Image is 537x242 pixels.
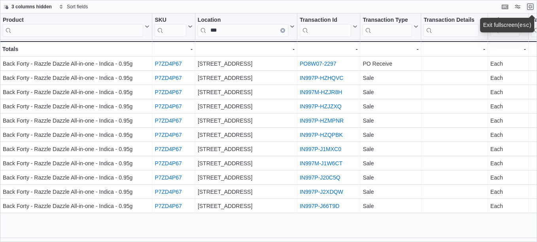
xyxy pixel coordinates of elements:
[198,201,295,211] div: [STREET_ADDRESS]
[198,116,295,125] div: [STREET_ADDRESS]
[3,159,149,168] div: Back Forty - Razzle Dazzle All-in-one - Indica - 0.95g
[198,159,295,168] div: [STREET_ADDRESS]
[490,130,526,140] div: Each
[490,187,526,197] div: Each
[198,87,295,97] div: [STREET_ADDRESS]
[363,17,412,37] div: Transaction Type
[526,2,535,11] button: Exit fullscreen
[198,144,295,154] div: [STREET_ADDRESS]
[513,2,522,11] button: Display options
[155,174,182,181] a: P7ZD4P67
[490,144,526,154] div: Each
[3,17,143,37] div: Product
[363,159,418,168] div: Sale
[490,102,526,111] div: Each
[0,2,55,11] button: 3 columns hidden
[198,59,295,68] div: [STREET_ADDRESS]
[300,17,351,37] div: Transaction Id URL
[198,173,295,182] div: [STREET_ADDRESS]
[3,102,149,111] div: Back Forty - Razzle Dazzle All-in-one - Indica - 0.95g
[490,159,526,168] div: Each
[155,89,182,95] a: P7ZD4P67
[198,102,295,111] div: [STREET_ADDRESS]
[11,4,52,10] span: 3 columns hidden
[424,17,478,24] div: Transaction Details
[155,160,182,166] a: P7ZD4P67
[520,22,529,28] kbd: esc
[300,189,343,195] a: IN997P-J2XDQW
[363,73,418,83] div: Sale
[280,28,285,33] button: Clear input
[424,44,485,54] div: -
[3,59,149,68] div: Back Forty - Razzle Dazzle All-in-one - Indica - 0.95g
[490,173,526,182] div: Each
[363,187,418,197] div: Sale
[363,173,418,182] div: Sale
[155,117,182,124] a: P7ZD4P67
[300,174,340,181] a: IN997P-J20C5Q
[198,17,295,37] button: LocationClear input
[363,44,418,54] div: -
[3,173,149,182] div: Back Forty - Razzle Dazzle All-in-one - Indica - 0.95g
[300,103,342,110] a: IN997P-HZJZXQ
[155,60,182,67] a: P7ZD4P67
[198,44,295,54] div: -
[67,4,88,10] span: Sort fields
[300,203,339,209] a: IN997P-J66T9D
[490,17,526,37] button: Unit Type
[363,116,418,125] div: Sale
[155,146,182,152] a: P7ZD4P67
[490,201,526,211] div: Each
[300,117,344,124] a: IN997P-HZMPNR
[198,17,288,37] div: Location
[3,187,149,197] div: Back Forty - Razzle Dazzle All-in-one - Indica - 0.95g
[300,17,351,24] div: Transaction Id
[155,44,192,54] div: -
[424,17,478,37] div: Transaction Details
[198,130,295,140] div: [STREET_ADDRESS]
[490,17,520,24] div: Unit Type
[155,189,182,195] a: P7ZD4P67
[3,17,149,37] button: Product
[490,73,526,83] div: Each
[155,75,182,81] a: P7ZD4P67
[490,17,520,37] div: Unit Type
[424,17,485,37] button: Transaction Details
[155,17,186,24] div: SKU
[3,17,143,24] div: Product
[300,89,342,95] a: IN997M-HZJR8H
[3,144,149,154] div: Back Forty - Razzle Dazzle All-in-one - Indica - 0.95g
[500,2,510,11] button: Keyboard shortcuts
[155,17,186,37] div: SKU URL
[300,160,342,166] a: IN997M-J1W6CT
[300,17,357,37] button: Transaction Id
[3,130,149,140] div: Back Forty - Razzle Dazzle All-in-one - Indica - 0.95g
[3,201,149,211] div: Back Forty - Razzle Dazzle All-in-one - Indica - 0.95g
[155,132,182,138] a: P7ZD4P67
[490,44,526,54] div: -
[363,130,418,140] div: Sale
[2,44,149,54] div: Totals
[363,87,418,97] div: Sale
[363,144,418,154] div: Sale
[155,103,182,110] a: P7ZD4P67
[3,73,149,83] div: Back Forty - Razzle Dazzle All-in-one - Indica - 0.95g
[363,201,418,211] div: Sale
[155,17,192,37] button: SKU
[483,21,531,29] div: Exit fullscreen ( )
[363,102,418,111] div: Sale
[490,116,526,125] div: Each
[363,59,418,68] div: PO Receive
[490,87,526,97] div: Each
[56,2,91,11] button: Sort fields
[363,17,418,37] button: Transaction Type
[300,75,343,81] a: IN997P-HZHQVC
[300,60,337,67] a: PO8W07-2297
[490,59,526,68] div: Each
[155,203,182,209] a: P7ZD4P67
[198,187,295,197] div: [STREET_ADDRESS]
[363,17,412,24] div: Transaction Type
[198,73,295,83] div: [STREET_ADDRESS]
[198,17,288,24] div: Location
[3,87,149,97] div: Back Forty - Razzle Dazzle All-in-one - Indica - 0.95g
